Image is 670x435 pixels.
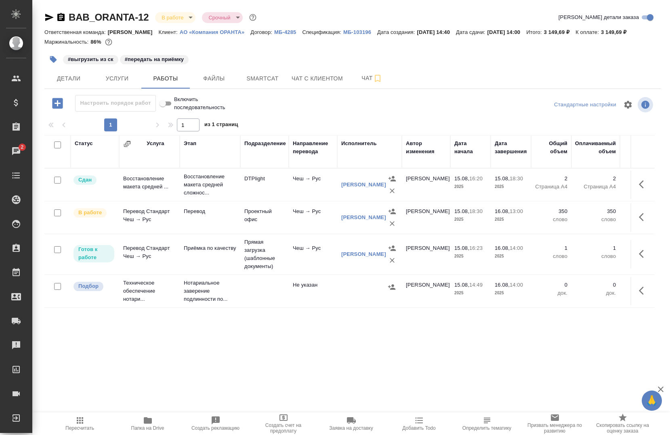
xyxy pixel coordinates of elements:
p: RUB [624,215,656,224]
span: Пересчитать [65,425,94,431]
p: 2025 [454,215,487,224]
button: Удалить [386,217,398,230]
button: 🙏 [642,391,662,411]
p: 0,08 [624,244,656,252]
p: 15.08, [454,282,469,288]
div: В работе [155,12,195,23]
button: Создать рекламацию [182,412,250,435]
p: 15.08, [454,245,469,251]
p: Сдан [78,176,92,184]
a: [PERSON_NAME] [341,251,386,257]
span: [PERSON_NAME] детали заказа [559,13,639,21]
td: Восстановление макета средней ... [119,171,180,199]
p: Дата создания: [377,29,417,35]
span: Папка на Drive [131,425,164,431]
p: 15.08, [454,208,469,214]
p: 2025 [495,183,527,191]
p: 0 [535,281,567,289]
p: 0,96 [624,207,656,215]
p: 0 [575,281,616,289]
p: 15.08, [495,175,510,182]
span: Создать рекламацию [191,425,239,431]
p: МБ-103196 [343,29,377,35]
a: BAB_ORANTA-12 [69,12,149,23]
p: Приёмка по качеству [184,244,236,252]
p: Страница А4 [535,183,567,191]
p: 1 [575,244,616,252]
span: Добавить Todo [402,425,435,431]
p: 3 149,69 ₽ [601,29,633,35]
div: Общий объем [535,139,567,156]
p: док. [535,289,567,297]
p: слово [575,215,616,224]
div: Дата начала [454,139,487,156]
td: [PERSON_NAME] [402,240,450,268]
span: Создать счет на предоплату [254,422,313,434]
p: 18:30 [469,208,483,214]
button: Удалить [386,185,398,197]
p: 14:00 [510,245,523,251]
td: [PERSON_NAME] [402,171,450,199]
p: К оплате: [575,29,601,35]
button: Здесь прячутся важные кнопки [634,207,653,227]
button: Скопировать ссылку для ЯМессенджера [44,13,54,22]
button: В работе [159,14,186,21]
div: Автор изменения [406,139,446,156]
p: слово [535,252,567,260]
button: Назначить [386,173,398,185]
p: #передать на приёмку [125,55,184,63]
button: Здесь прячутся важные кнопки [634,281,653,300]
a: 2 [2,141,30,161]
span: Посмотреть информацию [638,97,655,112]
span: Призвать менеджера по развитию [526,422,584,434]
button: Добавить Todo [385,412,453,435]
p: [DATE] 14:00 [487,29,527,35]
p: Клиент: [159,29,180,35]
div: Оплачиваемый объем [575,139,616,156]
td: DTPlight [240,171,289,199]
p: Итого: [526,29,544,35]
button: Назначить [386,242,398,254]
p: 18:30 [510,175,523,182]
p: 16:20 [469,175,483,182]
div: Исполнитель [341,139,377,148]
p: 13:00 [510,208,523,214]
span: Услуги [98,74,137,84]
div: Услуга [147,139,164,148]
td: [PERSON_NAME] [402,203,450,232]
p: RUB [624,183,656,191]
div: В работе [202,12,242,23]
td: [PERSON_NAME] [402,277,450,305]
p: слово [575,252,616,260]
p: Дата сдачи: [456,29,487,35]
button: Удалить [386,254,398,266]
span: Работы [146,74,185,84]
p: Готов к работе [78,245,109,262]
p: Договор: [250,29,274,35]
span: Заявка на доставку [329,425,373,431]
p: 2025 [454,183,487,191]
td: Чеш → Рус [289,171,337,199]
span: 2 [16,143,28,151]
td: Проектный офис [240,203,289,232]
a: [PERSON_NAME] [341,182,386,188]
div: Направление перевода [293,139,333,156]
span: Чат [353,73,391,83]
a: АО «Компания ОРАНТА» [180,28,251,35]
button: Скопировать ссылку [56,13,66,22]
p: МБ-4285 [274,29,302,35]
a: МБ-4285 [274,28,302,35]
button: Создать счет на предоплату [250,412,317,435]
p: 2 [535,175,567,183]
button: Сгруппировать [123,140,131,148]
p: Восстановление макета средней сложнос... [184,173,236,197]
td: Техническое обеспечение нотари... [119,275,180,307]
button: Назначить [386,205,398,217]
td: Перевод Стандарт Чеш → Рус [119,203,180,232]
div: Статус [75,139,93,148]
span: Детали [49,74,88,84]
p: 350 [535,207,567,215]
p: RUB [624,252,656,260]
span: Чат с клиентом [292,74,343,84]
p: АО «Компания ОРАНТА» [180,29,251,35]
